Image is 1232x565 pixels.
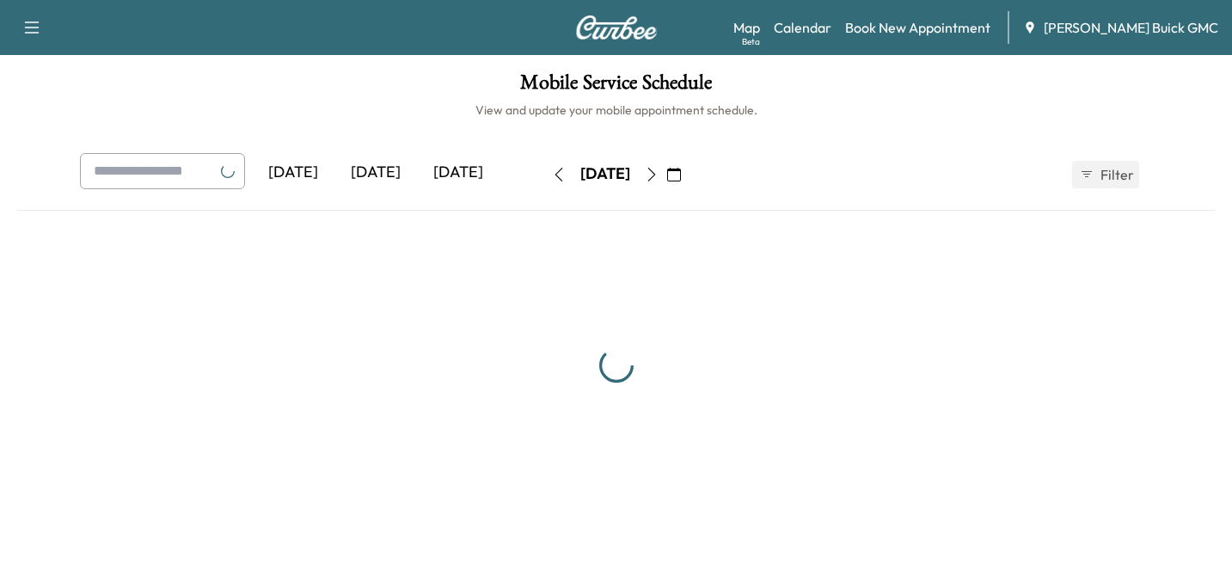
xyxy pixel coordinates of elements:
span: [PERSON_NAME] Buick GMC [1044,17,1218,38]
div: [DATE] [334,153,417,193]
div: [DATE] [252,153,334,193]
div: [DATE] [417,153,500,193]
span: Filter [1100,164,1131,185]
a: Calendar [774,17,831,38]
img: Curbee Logo [575,15,658,40]
div: Beta [742,35,760,48]
h6: View and update your mobile appointment schedule. [17,101,1215,119]
button: Filter [1072,161,1139,188]
a: MapBeta [733,17,760,38]
a: Book New Appointment [845,17,990,38]
h1: Mobile Service Schedule [17,72,1215,101]
div: [DATE] [580,163,630,185]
